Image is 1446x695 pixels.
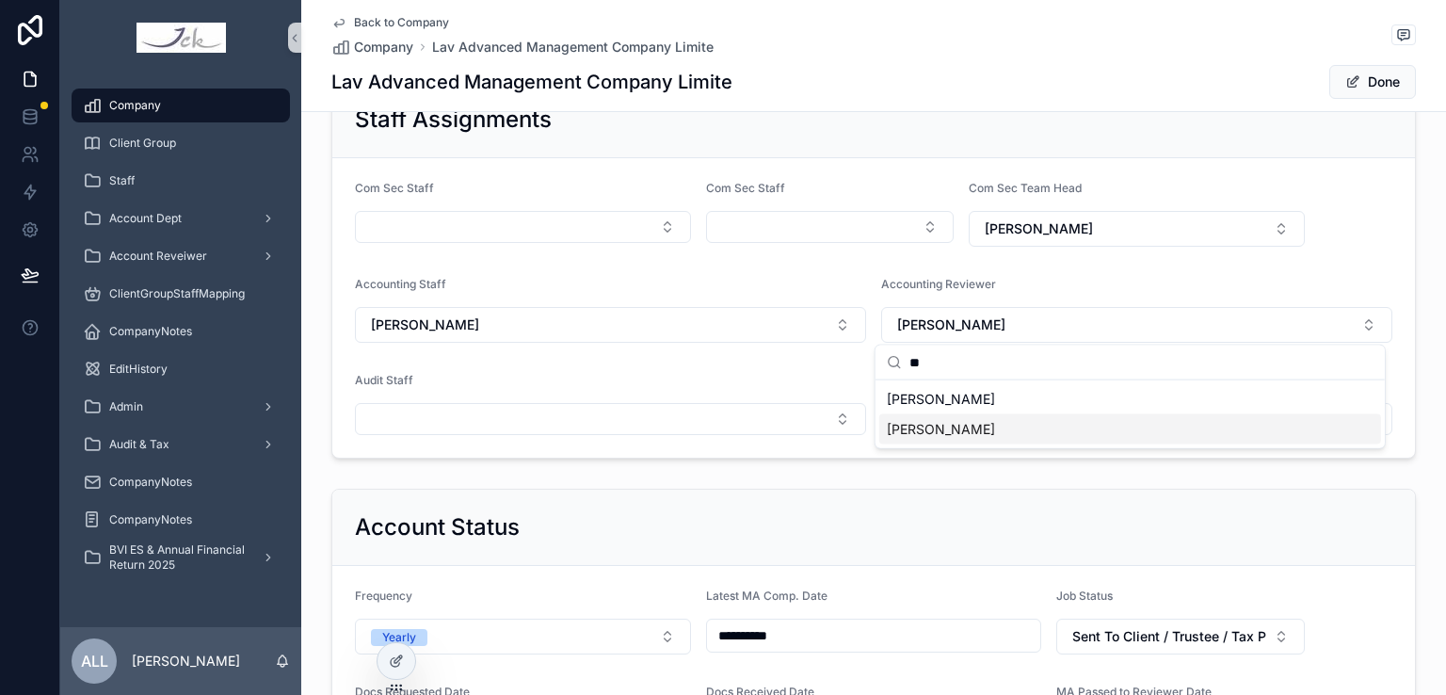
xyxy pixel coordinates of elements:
h1: Lav Advanced Management Company Limite [331,69,732,95]
img: App logo [137,23,226,53]
a: Back to Company [331,15,449,30]
button: Select Button [355,307,866,343]
span: Company [354,38,413,57]
span: ALL [81,650,108,672]
button: Done [1329,65,1416,99]
span: Com Sec Team Head [969,181,1082,195]
span: [PERSON_NAME] [371,315,479,334]
button: Select Button [881,307,1392,343]
span: Com Sec Staff [355,181,434,195]
span: [PERSON_NAME] [897,315,1005,334]
span: Admin [109,399,143,414]
button: Select Button [355,211,691,243]
span: Job Status [1056,589,1113,603]
span: Client Group [109,136,176,151]
a: Staff [72,164,290,198]
button: Select Button [969,211,1305,247]
button: Select Button [355,403,866,435]
a: Client Group [72,126,290,160]
h2: Staff Assignments [355,105,552,135]
span: Account Dept [109,211,182,226]
button: Select Button [1056,619,1305,655]
h2: Account Status [355,512,520,542]
a: Audit & Tax [72,428,290,461]
a: CompanyNotes [72,315,290,348]
span: Accounting Staff [355,277,446,291]
span: ClientGroupStaffMapping [109,286,245,301]
div: Yearly [382,629,416,646]
a: EditHistory [72,352,290,386]
a: Lav Advanced Management Company Limite [432,38,714,57]
a: ClientGroupStaffMapping [72,277,290,311]
span: Back to Company [354,15,449,30]
div: scrollable content [60,75,301,599]
span: [PERSON_NAME] [887,420,995,439]
span: Audit Staff [355,373,413,387]
span: Audit & Tax [109,437,169,452]
a: BVI ES & Annual Financial Return 2025 [72,541,290,574]
span: CompanyNotes [109,324,192,339]
span: Latest MA Comp. Date [706,589,827,603]
a: Account Dept [72,202,290,235]
span: BVI ES & Annual Financial Return 2025 [109,542,247,573]
span: Com Sec Staff [706,181,785,195]
span: Frequency [355,589,412,603]
span: Accounting Reviewer [881,277,996,291]
span: [PERSON_NAME] [887,390,995,409]
span: Account Reveiwer [109,249,207,264]
span: CompanyNotes [109,475,192,490]
span: EditHistory [109,362,168,377]
a: Admin [72,390,290,424]
div: Suggestions [876,380,1385,448]
p: [PERSON_NAME] [132,652,240,671]
span: Company [109,98,161,113]
button: Select Button [355,619,691,655]
a: CompanyNotes [72,503,290,537]
a: CompanyNotes [72,465,290,499]
span: Sent To Client / Trustee / Tax Preparer [1072,627,1266,646]
button: Select Button [706,211,955,243]
span: CompanyNotes [109,512,192,527]
span: [PERSON_NAME] [985,219,1093,238]
a: Company [72,89,290,122]
a: Account Reveiwer [72,239,290,273]
a: Company [331,38,413,57]
span: Staff [109,173,135,188]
